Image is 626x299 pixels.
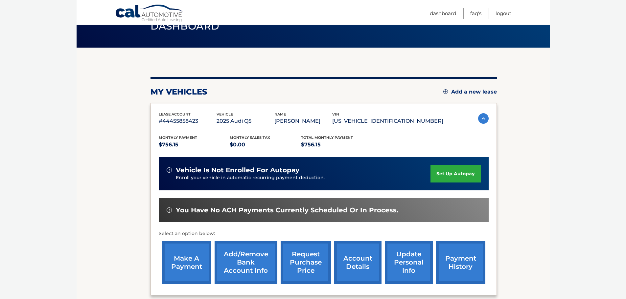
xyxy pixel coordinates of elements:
[162,241,211,284] a: make a payment
[176,206,398,214] span: You have no ACH payments currently scheduled or in process.
[230,135,270,140] span: Monthly sales Tax
[230,140,301,149] p: $0.00
[115,4,184,23] a: Cal Automotive
[159,112,191,117] span: lease account
[332,117,443,126] p: [US_VEHICLE_IDENTIFICATION_NUMBER]
[430,165,480,182] a: set up autopay
[215,241,277,284] a: Add/Remove bank account info
[443,89,448,94] img: add.svg
[334,241,382,284] a: account details
[478,113,489,124] img: accordion-active.svg
[496,8,511,19] a: Logout
[217,117,274,126] p: 2025 Audi Q5
[159,117,217,126] p: #44455858423
[301,140,372,149] p: $756.15
[274,117,332,126] p: [PERSON_NAME]
[385,241,433,284] a: update personal info
[159,135,197,140] span: Monthly Payment
[436,241,485,284] a: payment history
[151,87,207,97] h2: my vehicles
[159,140,230,149] p: $756.15
[301,135,353,140] span: Total Monthly Payment
[176,166,299,174] span: vehicle is not enrolled for autopay
[443,89,497,95] a: Add a new lease
[281,241,331,284] a: request purchase price
[332,112,339,117] span: vin
[430,8,456,19] a: Dashboard
[470,8,481,19] a: FAQ's
[167,207,172,213] img: alert-white.svg
[176,174,431,182] p: Enroll your vehicle in automatic recurring payment deduction.
[151,20,220,32] span: Dashboard
[217,112,233,117] span: vehicle
[167,167,172,173] img: alert-white.svg
[274,112,286,117] span: name
[159,230,489,238] p: Select an option below:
